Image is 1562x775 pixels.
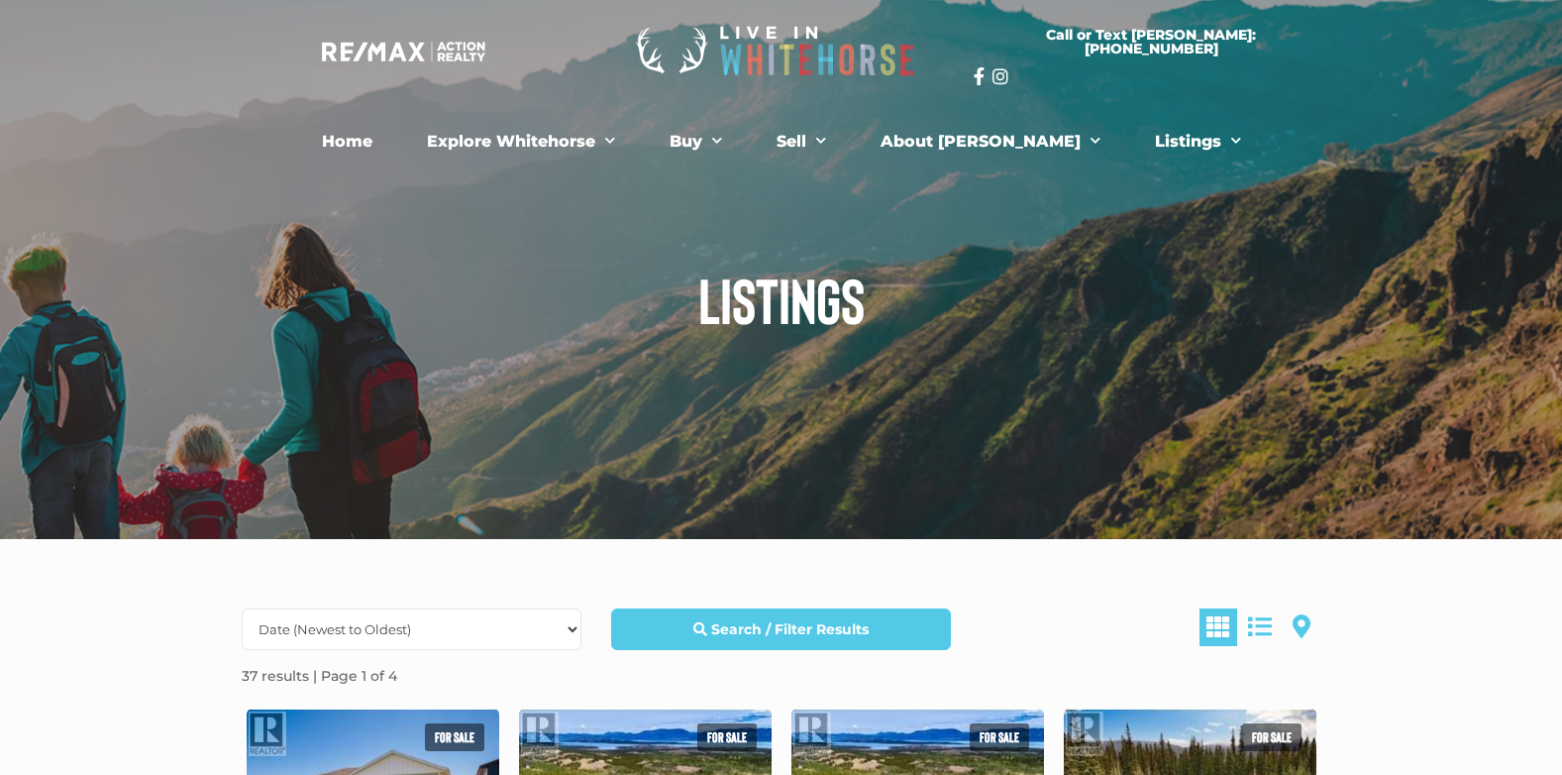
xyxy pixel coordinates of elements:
span: For sale [425,723,484,751]
span: For sale [970,723,1029,751]
strong: 37 results | Page 1 of 4 [242,667,397,685]
span: Call or Text [PERSON_NAME]: [PHONE_NUMBER] [997,28,1304,55]
nav: Menu [237,122,1326,162]
a: Explore Whitehorse [412,122,630,162]
a: Buy [655,122,737,162]
h1: Listings [227,268,1336,331]
a: Listings [1140,122,1256,162]
a: Home [307,122,387,162]
a: Search / Filter Results [611,609,951,650]
strong: Search / Filter Results [711,620,869,638]
span: For sale [1242,723,1302,751]
a: About [PERSON_NAME] [866,122,1115,162]
a: Call or Text [PERSON_NAME]: [PHONE_NUMBER] [974,16,1328,67]
span: For sale [697,723,757,751]
a: Sell [762,122,841,162]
